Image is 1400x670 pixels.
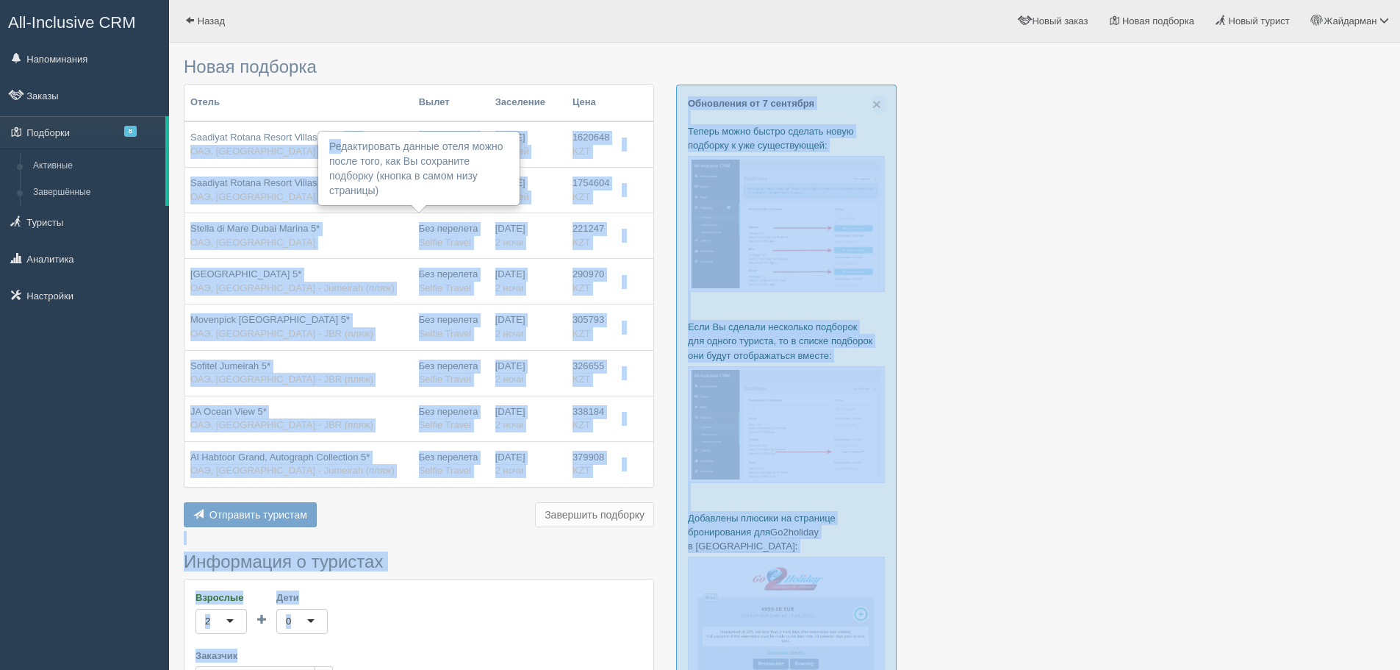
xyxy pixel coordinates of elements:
[1032,15,1088,26] span: Новый заказ
[495,419,524,430] span: 2 ночи
[190,177,361,188] span: Saadiyat Rotana Resort Villas 5* Deluxe
[572,314,604,325] span: 305793
[495,282,524,293] span: 2 ночи
[572,237,591,248] span: KZT
[572,452,604,463] span: 379908
[419,451,484,478] div: Без перелета
[190,406,267,417] span: JA Ocean View 5*
[688,320,885,362] p: Если Вы сделали несколько подборок для одного туриста, то в списке подборок они будут отображатьс...
[286,614,291,629] div: 0
[1229,15,1290,26] span: Новый турист
[198,15,225,26] span: Назад
[688,98,814,109] a: Обновления от 7 сентября
[190,146,315,157] span: ОАЭ, [GEOGRAPHIC_DATA]
[489,85,567,121] th: Заселение
[184,502,317,527] button: Отправить туристам
[195,591,247,605] label: Взрослые
[495,222,561,249] div: [DATE]
[572,177,610,188] span: 1754604
[688,124,885,152] p: Теперь можно быстро сделать новую подборку к уже существующей:
[688,511,885,553] p: Добавлены плюсики на странице бронирования для :
[26,153,165,179] a: Активные
[419,268,484,295] div: Без перелета
[26,179,165,206] a: Завершённые
[1,1,168,41] a: All-Inclusive CRM
[567,85,616,121] th: Цена
[8,13,136,32] span: All-Inclusive CRM
[572,328,591,339] span: KZT
[495,328,524,339] span: 2 ночи
[190,328,373,339] span: ОАЭ, [GEOGRAPHIC_DATA] - JBR (пляж)
[190,465,395,476] span: ОАЭ, [GEOGRAPHIC_DATA] - Jumeirah (пляж)
[572,223,604,234] span: 221247
[276,591,328,605] label: Дети
[572,374,591,385] span: KZT
[209,509,307,521] span: Отправить туристам
[419,282,472,293] span: Selfie Travel
[572,268,604,279] span: 290970
[572,146,591,157] span: KZT
[419,405,484,432] div: Без перелета
[572,406,604,417] span: 338184
[495,177,561,204] div: [DATE]
[495,451,561,478] div: [DATE]
[419,419,472,430] span: Selfie Travel
[190,282,395,293] span: ОАЭ, [GEOGRAPHIC_DATA] - Jumeirah (пляж)
[572,132,610,143] span: 1620648
[419,222,484,249] div: Без перелета
[190,452,370,463] span: Al Habtoor Grand, Autograph Collection 5*
[495,465,524,476] span: 2 ночи
[190,223,320,234] span: Stella di Mare Dubai Marina 5*
[190,132,361,143] span: Saadiyat Rotana Resort Villas 5* Deluxe
[419,374,472,385] span: Selfie Travel
[419,313,484,341] div: Без перелета
[205,614,210,629] div: 2
[190,314,350,325] span: Movenpick [GEOGRAPHIC_DATA] 5*
[1122,15,1194,26] span: Новая подборка
[413,85,489,121] th: Вылет
[872,96,881,112] button: Close
[495,268,561,295] div: [DATE]
[190,191,315,202] span: ОАЭ, [GEOGRAPHIC_DATA]
[184,552,654,571] h3: Информация о туристах
[419,328,472,339] span: Selfie Travel
[572,360,604,371] span: 326655
[495,360,561,387] div: [DATE]
[190,268,301,279] span: [GEOGRAPHIC_DATA] 5*
[495,313,561,341] div: [DATE]
[572,191,591,202] span: KZT
[124,126,137,137] span: 8
[872,96,881,113] span: ×
[495,405,561,432] div: [DATE]
[419,237,472,248] span: Selfie Travel
[688,366,885,483] img: %D0%BF%D0%BE%D0%B4%D0%B1%D0%BE%D1%80%D0%BA%D0%B8-%D0%B3%D1%80%D1%83%D0%BF%D0%BF%D0%B0-%D1%81%D1%8...
[495,374,524,385] span: 2 ночи
[190,419,373,430] span: ОАЭ, [GEOGRAPHIC_DATA] - JBR (пляж)
[572,465,591,476] span: KZT
[184,57,654,76] h3: Новая подборка
[572,419,591,430] span: KZT
[495,131,561,158] div: [DATE]
[419,465,472,476] span: Selfie Travel
[1324,15,1376,26] span: Жайдарман
[419,360,484,387] div: Без перелета
[535,502,654,527] button: Завершить подборку
[572,282,591,293] span: KZT
[190,237,315,248] span: ОАЭ, [GEOGRAPHIC_DATA]
[184,85,413,121] th: Отель
[195,649,642,663] label: Заказчик
[190,374,373,385] span: ОАЭ, [GEOGRAPHIC_DATA] - JBR (пляж)
[688,156,885,292] img: %D0%BF%D0%BE%D0%B4%D0%B1%D0%BE%D1%80%D0%BA%D0%B0-%D1%82%D1%83%D1%80%D0%B8%D1%81%D1%82%D1%83-%D1%8...
[319,132,519,204] div: Редактировать данные отеля можно после того, как Вы сохраните подборку (кнопка в самом низу стран...
[190,360,270,371] span: Sofitel Jumeirah 5*
[688,527,819,552] a: Go2holiday в [GEOGRAPHIC_DATA]
[495,237,524,248] span: 2 ночи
